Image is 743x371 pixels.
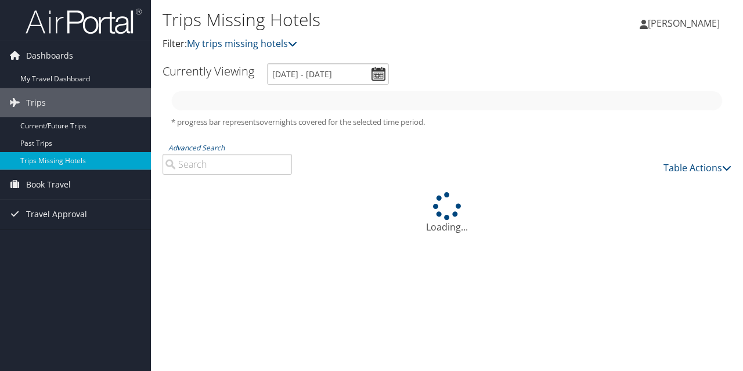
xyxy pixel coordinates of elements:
span: Dashboards [26,41,73,70]
span: [PERSON_NAME] [648,17,720,30]
a: My trips missing hotels [187,37,297,50]
img: airportal-logo.png [26,8,142,35]
span: Book Travel [26,170,71,199]
span: Travel Approval [26,200,87,229]
div: Loading... [163,192,731,234]
h1: Trips Missing Hotels [163,8,542,32]
h5: * progress bar represents overnights covered for the selected time period. [171,117,723,128]
input: Advanced Search [163,154,292,175]
span: Trips [26,88,46,117]
a: Table Actions [663,161,731,174]
a: [PERSON_NAME] [640,6,731,41]
a: Advanced Search [168,143,225,153]
p: Filter: [163,37,542,52]
h3: Currently Viewing [163,63,254,79]
input: [DATE] - [DATE] [267,63,389,85]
